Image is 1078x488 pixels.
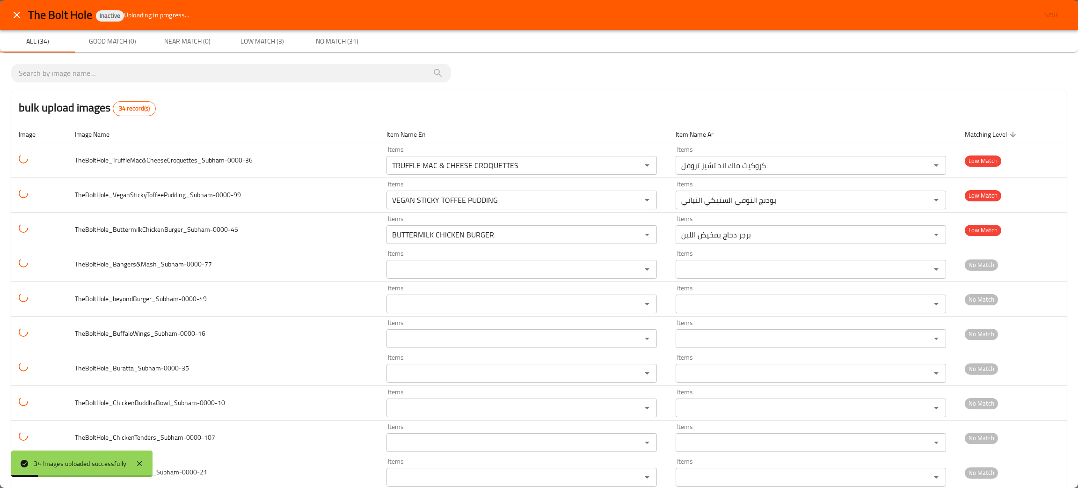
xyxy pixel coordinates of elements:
th: Item Name En [379,126,668,143]
button: Open [641,332,654,345]
button: Open [641,297,654,311]
span: The Bolt Hole [28,4,92,25]
span: TheBoltHole_Buratta_Subham-0000-35 [75,362,189,374]
button: Open [641,471,654,484]
button: Open [641,159,654,172]
span: Low Match [965,190,1001,201]
span: TheBoltHole_TruffleMac&CheeseCroquettes_Subham-0000-36 [75,154,253,166]
input: search [19,66,444,81]
button: Open [930,332,943,345]
span: Low Match (3) [230,36,294,47]
span: Low Match [965,225,1001,236]
span: No Match [965,294,998,305]
button: Open [641,436,654,449]
span: Image Name [75,129,122,140]
button: Open [930,401,943,414]
button: Open [641,228,654,241]
span: 34 record(s) [113,104,155,113]
button: Open [930,228,943,241]
span: Inactive [96,12,124,20]
span: TheBoltHole_beyondBurger_Subham-0000-49 [75,293,207,305]
span: No Match [965,363,998,374]
span: All (34) [6,36,69,47]
span: TheBoltHole_ButtermilkChickenBurger_Subham-0000-45 [75,223,238,236]
button: Open [930,436,943,449]
span: No Match (31) [305,36,369,47]
span: Low Match [965,155,1001,166]
button: Open [930,263,943,276]
span: No Match [965,259,998,270]
button: Open [641,367,654,380]
button: Open [641,401,654,414]
span: Matching Level [965,129,1019,140]
span: TheBoltHole_ChickenBuddhaBowl_Subham-0000-10 [75,397,225,409]
span: No Match [965,433,998,444]
span: Near Match (0) [155,36,219,47]
button: Open [930,471,943,484]
h2: bulk upload images [19,99,156,116]
button: Open [930,193,943,207]
th: Image [11,126,67,143]
div: Total records count [113,101,156,116]
span: No Match [965,467,998,478]
button: close [6,4,28,26]
div: Inactive [96,10,124,22]
button: Open [641,193,654,207]
span: No Match [965,398,998,409]
button: Open [930,367,943,380]
span: Good Match (0) [80,36,144,47]
span: TheBoltHole_Bangers&Mash_Subham-0000-77 [75,258,212,270]
span: Uploading in progress... [124,10,189,20]
div: 34 Images uploaded successfully [34,458,126,469]
button: Open [930,297,943,311]
button: Open [930,159,943,172]
th: Item Name Ar [668,126,957,143]
span: TheBoltHole_BuffaloWings_Subham-0000-16 [75,327,205,340]
span: TheBoltHole_ChickenTenders_Subham-0000-107 [75,431,215,444]
button: Open [641,263,654,276]
span: TheBoltHole_VeganStickyToffeePudding_Subham-0000-99 [75,189,241,201]
span: No Match [965,329,998,340]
